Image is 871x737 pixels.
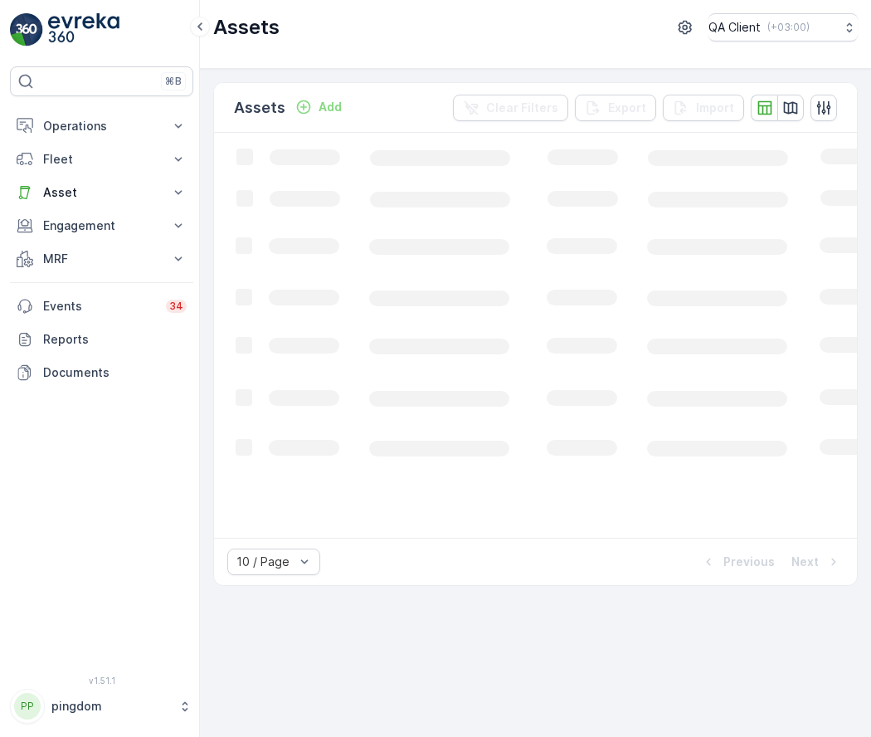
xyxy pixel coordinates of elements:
[10,689,193,724] button: PPpingdom
[486,100,558,116] p: Clear Filters
[453,95,568,121] button: Clear Filters
[213,14,280,41] p: Assets
[790,552,844,572] button: Next
[698,552,776,572] button: Previous
[48,13,119,46] img: logo_light-DOdMpM7g.png
[43,331,187,348] p: Reports
[43,118,160,134] p: Operations
[10,110,193,143] button: Operations
[10,676,193,686] span: v 1.51.1
[10,356,193,389] a: Documents
[51,698,170,715] p: pingdom
[43,184,160,201] p: Asset
[723,554,775,570] p: Previous
[234,96,285,120] p: Assets
[10,13,43,46] img: logo
[43,298,156,315] p: Events
[319,99,342,115] p: Add
[663,95,744,121] button: Import
[10,209,193,242] button: Engagement
[169,300,183,313] p: 34
[14,693,41,720] div: PP
[43,217,160,234] p: Engagement
[608,100,646,116] p: Export
[10,323,193,356] a: Reports
[165,75,182,88] p: ⌘B
[575,95,656,121] button: Export
[10,176,193,209] button: Asset
[289,97,348,117] button: Add
[10,242,193,276] button: MRF
[708,19,761,36] p: QA Client
[767,21,810,34] p: ( +03:00 )
[43,251,160,267] p: MRF
[708,13,858,41] button: QA Client(+03:00)
[696,100,734,116] p: Import
[10,290,193,323] a: Events34
[791,554,819,570] p: Next
[43,364,187,381] p: Documents
[43,151,160,168] p: Fleet
[10,143,193,176] button: Fleet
